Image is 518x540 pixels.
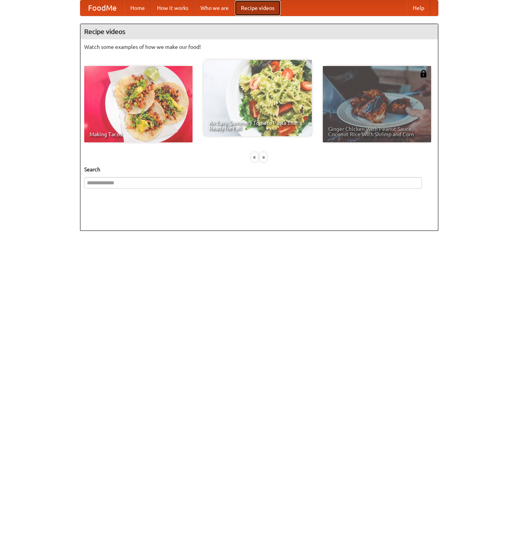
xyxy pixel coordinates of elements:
a: Help [407,0,430,16]
a: Making Tacos [84,66,192,142]
div: » [260,152,267,162]
a: Recipe videos [235,0,281,16]
h5: Search [84,166,434,173]
p: Watch some examples of how we make our food! [84,43,434,51]
h4: Recipe videos [80,24,438,39]
span: An Easy, Summery Tomato Pasta That's Ready for Fall [209,120,306,131]
img: 483408.png [420,70,427,77]
a: How it works [151,0,194,16]
a: Home [124,0,151,16]
a: An Easy, Summery Tomato Pasta That's Ready for Fall [204,60,312,136]
a: Who we are [194,0,235,16]
span: Making Tacos [90,132,187,137]
div: « [251,152,258,162]
a: FoodMe [80,0,124,16]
